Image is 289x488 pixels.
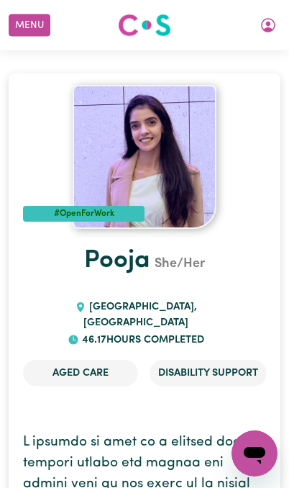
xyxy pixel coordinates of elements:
[83,302,197,328] span: [GEOGRAPHIC_DATA] , [GEOGRAPHIC_DATA]
[84,248,150,274] a: Pooja
[150,258,205,271] span: She/Her
[150,360,267,387] li: Disability Support
[9,14,50,37] button: Menu
[118,9,171,42] a: Careseekers logo
[23,206,144,222] div: #OpenForWork
[23,85,266,229] a: Pooja's profile picture'#OpenForWork
[79,335,205,345] span: 46.17 hours completed
[23,360,138,387] li: Aged Care
[231,430,277,476] iframe: Button to launch messaging window
[73,85,216,229] img: Pooja
[253,13,283,37] button: My Account
[118,12,171,38] img: Careseekers logo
